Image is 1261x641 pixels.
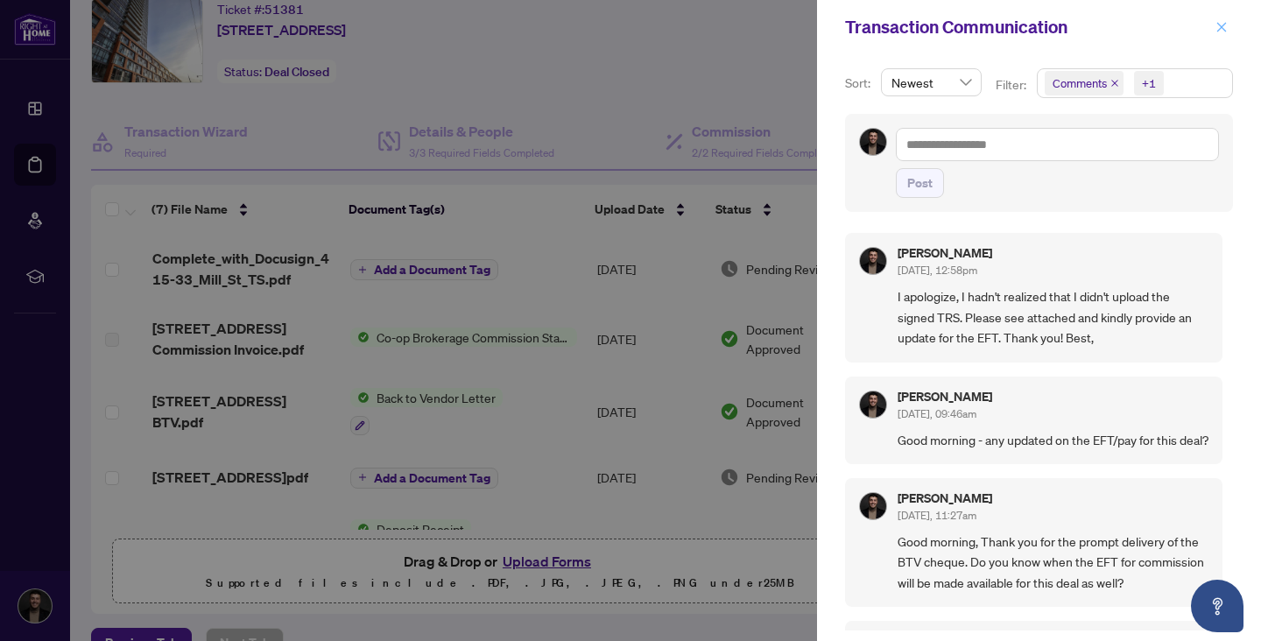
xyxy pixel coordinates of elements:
span: Newest [891,69,971,95]
img: Profile Icon [860,391,886,418]
span: Comments [1045,71,1124,95]
p: Filter: [996,75,1029,95]
img: Profile Icon [860,129,886,155]
div: +1 [1142,74,1156,92]
h5: [PERSON_NAME] [898,492,992,504]
button: Post [896,168,944,198]
span: close [1110,79,1119,88]
h5: [PERSON_NAME] [898,391,992,403]
span: Good morning - any updated on the EFT/pay for this deal? [898,430,1208,450]
button: Open asap [1191,580,1243,632]
span: [DATE], 12:58pm [898,264,977,277]
p: Sort: [845,74,874,93]
img: Profile Icon [860,248,886,274]
h5: [PERSON_NAME] [898,247,992,259]
span: [DATE], 09:46am [898,407,976,420]
span: close [1215,21,1228,33]
span: I apologize, I hadn't realized that I didn't upload the signed TRS. Please see attached and kindl... [898,286,1208,348]
span: Good morning, Thank you for the prompt delivery of the BTV cheque. Do you know when the EFT for c... [898,532,1208,593]
span: [DATE], 11:27am [898,509,976,522]
div: Transaction Communication [845,14,1210,40]
img: Profile Icon [860,493,886,519]
span: Comments [1053,74,1107,92]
